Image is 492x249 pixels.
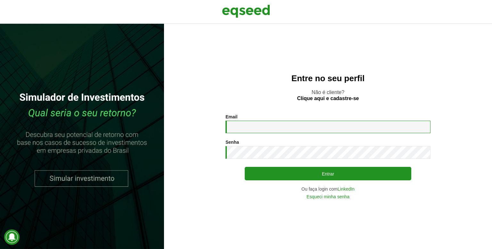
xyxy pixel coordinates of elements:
button: Entrar [245,167,411,180]
div: Ou faça login com [225,187,430,191]
a: LinkedIn [338,187,355,191]
img: EqSeed Logo [222,3,270,19]
a: Esqueci minha senha [307,194,349,199]
h2: Entre no seu perfil [177,74,479,83]
label: Email [225,115,237,119]
a: Clique aqui e cadastre-se [297,96,359,101]
label: Senha [225,140,239,144]
p: Não é cliente? [177,89,479,101]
